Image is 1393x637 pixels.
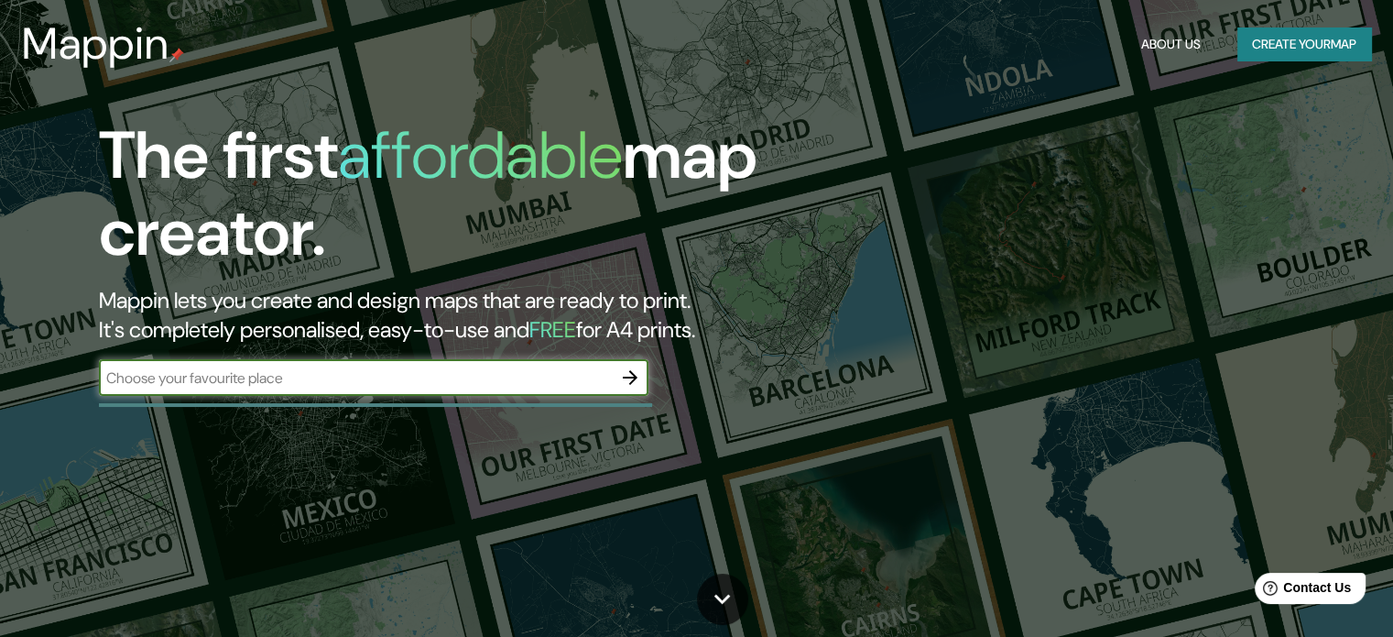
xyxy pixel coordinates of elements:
h5: FREE [529,315,576,344]
h1: The first map creator. [99,117,796,286]
img: mappin-pin [169,48,184,62]
button: Create yourmap [1237,27,1371,61]
input: Choose your favourite place [99,368,612,389]
button: About Us [1134,27,1208,61]
iframe: Help widget launcher [1230,566,1373,617]
h2: Mappin lets you create and design maps that are ready to print. It's completely personalised, eas... [99,286,796,345]
h3: Mappin [22,18,169,70]
h1: affordable [338,113,623,198]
